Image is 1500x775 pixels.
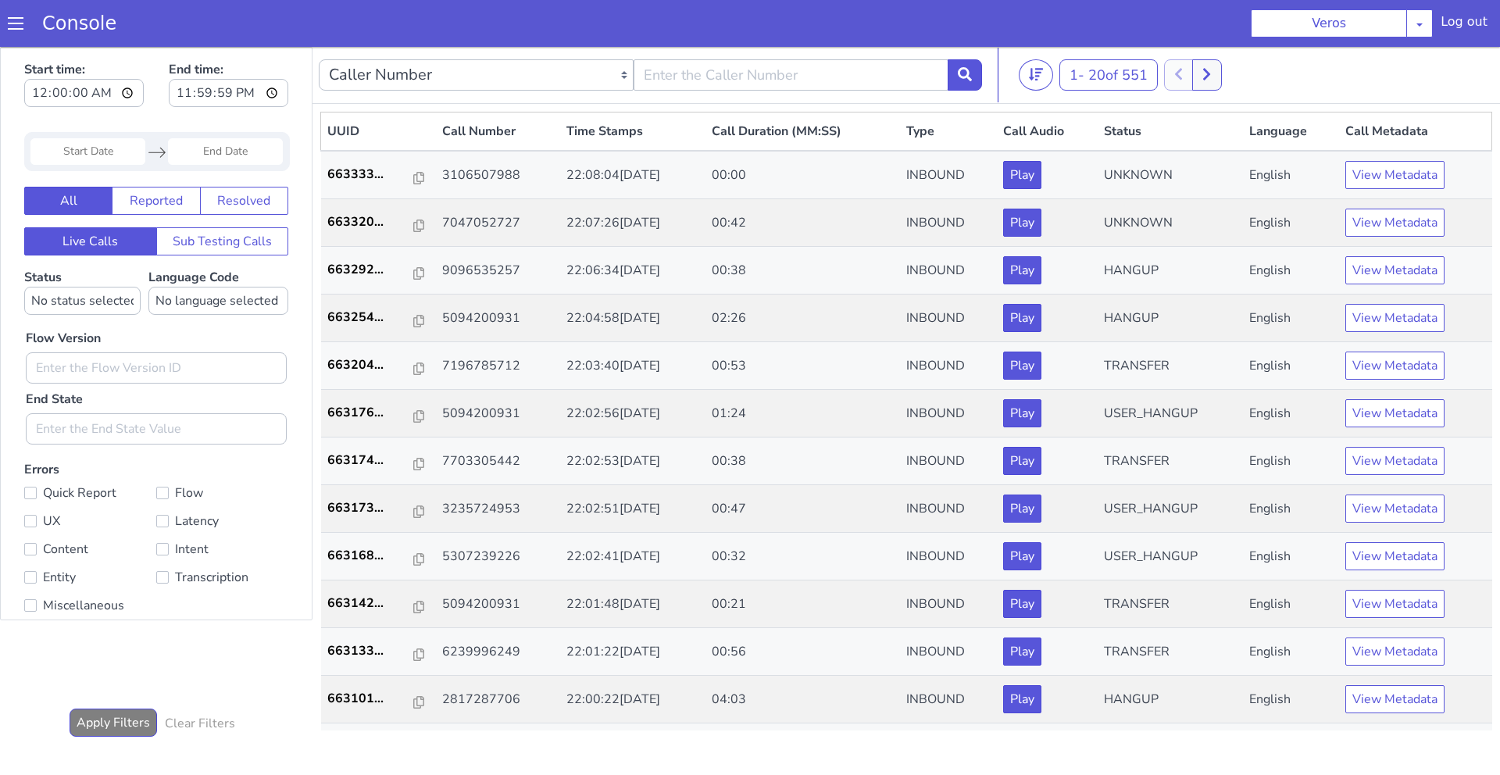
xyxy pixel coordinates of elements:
[1243,66,1339,105] th: Language
[1243,629,1339,677] td: English
[1003,209,1041,237] button: Play
[327,213,430,232] a: 663292...
[560,438,705,486] td: 22:02:51[DATE]
[560,104,705,152] td: 22:08:04[DATE]
[24,491,156,513] label: Content
[705,343,900,391] td: 01:24
[1345,495,1445,523] button: View Metadata
[705,104,900,152] td: 00:00
[900,104,997,152] td: INBOUND
[1345,257,1445,285] button: View Metadata
[1339,66,1492,105] th: Call Metadata
[156,180,289,209] button: Sub Testing Calls
[1345,209,1445,237] button: View Metadata
[900,152,997,200] td: INBOUND
[1098,200,1243,248] td: HANGUP
[1098,152,1243,200] td: UNKNOWN
[148,222,288,268] label: Language Code
[1059,12,1158,44] button: 1- 20of 551
[321,66,437,105] th: UUID
[1243,295,1339,343] td: English
[560,581,705,629] td: 22:01:22[DATE]
[1003,162,1041,190] button: Play
[1098,295,1243,343] td: TRANSFER
[1098,66,1243,105] th: Status
[900,66,997,105] th: Type
[436,152,560,200] td: 7047052727
[705,677,900,724] td: 00:32
[436,295,560,343] td: 7196785712
[156,491,288,513] label: Intent
[327,166,430,184] a: 663320...
[900,295,997,343] td: INBOUND
[156,463,288,485] label: Latency
[705,581,900,629] td: 00:56
[327,356,430,375] a: 663176...
[112,140,200,168] button: Reported
[1243,391,1339,438] td: English
[436,104,560,152] td: 3106507988
[1003,638,1041,666] button: Play
[900,629,997,677] td: INBOUND
[436,248,560,295] td: 5094200931
[24,180,157,209] button: Live Calls
[1098,248,1243,295] td: HANGUP
[24,463,156,485] label: UX
[436,534,560,581] td: 5094200931
[436,486,560,534] td: 5307239226
[327,595,430,613] a: 663133...
[1243,343,1339,391] td: English
[705,534,900,581] td: 00:21
[1098,343,1243,391] td: USER_HANGUP
[24,548,156,570] label: Miscellaneous
[1003,495,1041,523] button: Play
[1098,677,1243,724] td: TRANSFER
[705,391,900,438] td: 00:38
[1345,448,1445,476] button: View Metadata
[1450,32,1498,59] div: Log out
[436,343,560,391] td: 5094200931
[327,404,415,423] p: 663174...
[24,414,288,573] label: Errors
[1345,114,1445,142] button: View Metadata
[26,282,101,301] label: Flow Version
[327,356,415,375] p: 663176...
[70,662,157,690] button: Apply Filters
[705,295,900,343] td: 00:53
[327,547,430,566] a: 663142...
[705,629,900,677] td: 04:03
[327,595,415,613] p: 663133...
[24,140,112,168] button: All
[900,534,997,581] td: INBOUND
[327,309,430,327] a: 663204...
[1243,581,1339,629] td: English
[327,261,430,280] a: 663254...
[560,248,705,295] td: 22:04:58[DATE]
[1003,257,1041,285] button: Play
[156,520,288,541] label: Transcription
[997,66,1098,105] th: Call Audio
[1243,438,1339,486] td: English
[436,200,560,248] td: 9096535257
[327,166,415,184] p: 663320...
[900,581,997,629] td: INBOUND
[705,66,900,105] th: Call Duration (MM:SS)
[1345,305,1445,333] button: View Metadata
[24,32,144,60] input: Start time:
[327,261,415,280] p: 663254...
[165,670,235,684] h6: Clear Filters
[436,629,560,677] td: 2817287706
[30,91,145,118] input: Start Date
[24,240,141,268] select: Status
[1003,543,1041,571] button: Play
[560,486,705,534] td: 22:02:41[DATE]
[327,547,415,566] p: 663142...
[1098,438,1243,486] td: USER_HANGUP
[900,200,997,248] td: INBOUND
[1003,400,1041,428] button: Play
[1098,534,1243,581] td: TRANSFER
[1003,448,1041,476] button: Play
[1345,591,1445,619] button: View Metadata
[900,391,997,438] td: INBOUND
[200,140,288,168] button: Resolved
